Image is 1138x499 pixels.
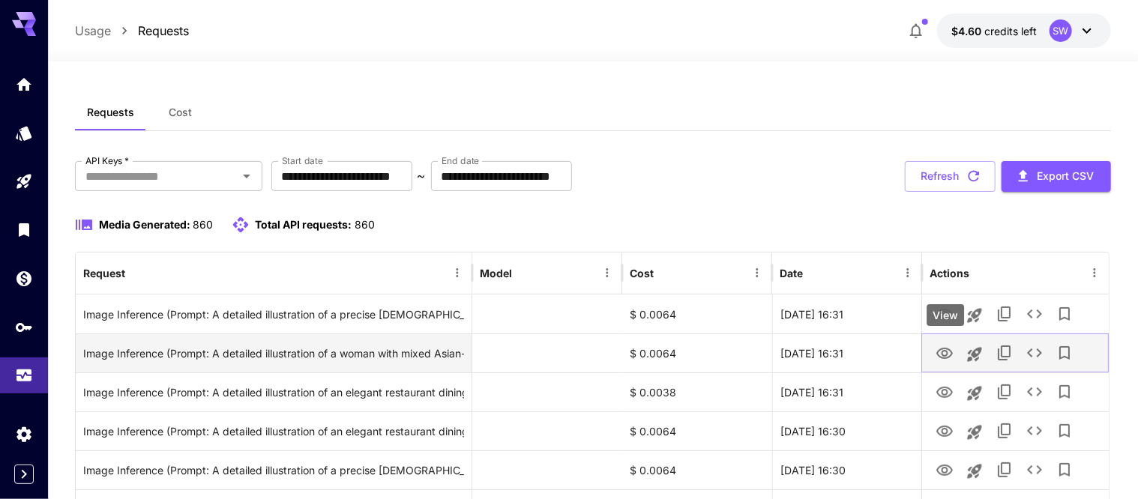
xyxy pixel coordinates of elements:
p: ~ [418,167,426,185]
button: See details [1020,338,1050,368]
nav: breadcrumb [75,22,189,40]
button: Refresh [905,161,996,192]
button: Copy TaskUUID [990,338,1020,368]
span: Media Generated: [99,218,190,231]
span: Total API requests: [256,218,352,231]
button: Sort [804,262,825,283]
label: End date [442,154,479,167]
div: $ 0.0064 [622,450,772,489]
button: Launch in playground [960,339,990,369]
button: Add to library [1050,416,1080,446]
button: $4.6047SW [937,13,1111,48]
button: Add to library [1050,299,1080,329]
div: Click to copy prompt [83,334,464,372]
iframe: Chat Widget [1063,427,1138,499]
button: Copy TaskUUID [990,416,1020,446]
button: View [930,454,960,485]
button: Sort [655,262,676,283]
button: Sort [127,262,148,283]
button: Launch in playground [960,417,990,447]
button: Launch in playground [960,378,990,408]
a: Usage [75,22,111,40]
div: API Keys [15,318,33,336]
div: Wallet [15,269,33,288]
div: $ 0.0038 [622,372,772,411]
div: Click to copy prompt [83,451,464,489]
button: View [930,415,960,446]
div: 29 Sep, 2025 16:31 [772,372,922,411]
button: Menu [597,262,618,283]
div: Home [15,75,33,94]
div: Click to copy prompt [83,295,464,333]
div: View [927,304,964,326]
span: $4.60 [952,25,985,37]
button: Launch in playground [960,300,990,330]
div: $ 0.0064 [622,411,772,450]
div: $4.6047 [952,23,1038,39]
div: Click to copy prompt [83,373,464,411]
button: Add to library [1050,377,1080,407]
button: Copy TaskUUID [990,455,1020,485]
div: 29 Sep, 2025 16:30 [772,411,922,450]
div: Settings [15,425,33,444]
div: $ 0.0064 [622,294,772,333]
div: Actions [930,267,969,279]
div: Click to copy prompt [83,412,464,450]
label: API Keys [85,154,129,167]
button: Add to library [1050,455,1080,485]
button: Menu [897,262,918,283]
a: Requests [138,22,189,40]
button: View [930,337,960,368]
button: View [930,298,960,329]
button: See details [1020,416,1050,446]
div: Playground [15,172,33,191]
div: Request [83,267,125,279]
button: Add to library [1050,338,1080,368]
button: Launch in playground [960,456,990,486]
button: Export CSV [1002,161,1111,192]
div: Library [15,220,33,239]
button: See details [1020,299,1050,329]
span: 860 [355,218,375,231]
button: See details [1020,455,1050,485]
button: Sort [514,262,535,283]
span: Cost [169,106,192,119]
label: Start date [282,154,323,167]
button: Expand sidebar [14,465,34,484]
span: Requests [87,106,134,119]
button: Menu [747,262,768,283]
div: Usage [15,362,33,381]
button: Menu [1084,262,1105,283]
div: 29 Sep, 2025 16:31 [772,333,922,372]
div: 29 Sep, 2025 16:30 [772,450,922,489]
span: credits left [985,25,1038,37]
button: See details [1020,377,1050,407]
button: Copy TaskUUID [990,377,1020,407]
div: Models [15,124,33,142]
button: Open [236,166,257,187]
div: Date [780,267,803,279]
div: Model [480,267,512,279]
div: SW [1050,19,1072,42]
div: Cost [630,267,654,279]
span: 860 [193,218,214,231]
div: $ 0.0064 [622,333,772,372]
button: Copy TaskUUID [990,299,1020,329]
button: Menu [447,262,468,283]
div: 29 Sep, 2025 16:31 [772,294,922,333]
button: View [930,376,960,407]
